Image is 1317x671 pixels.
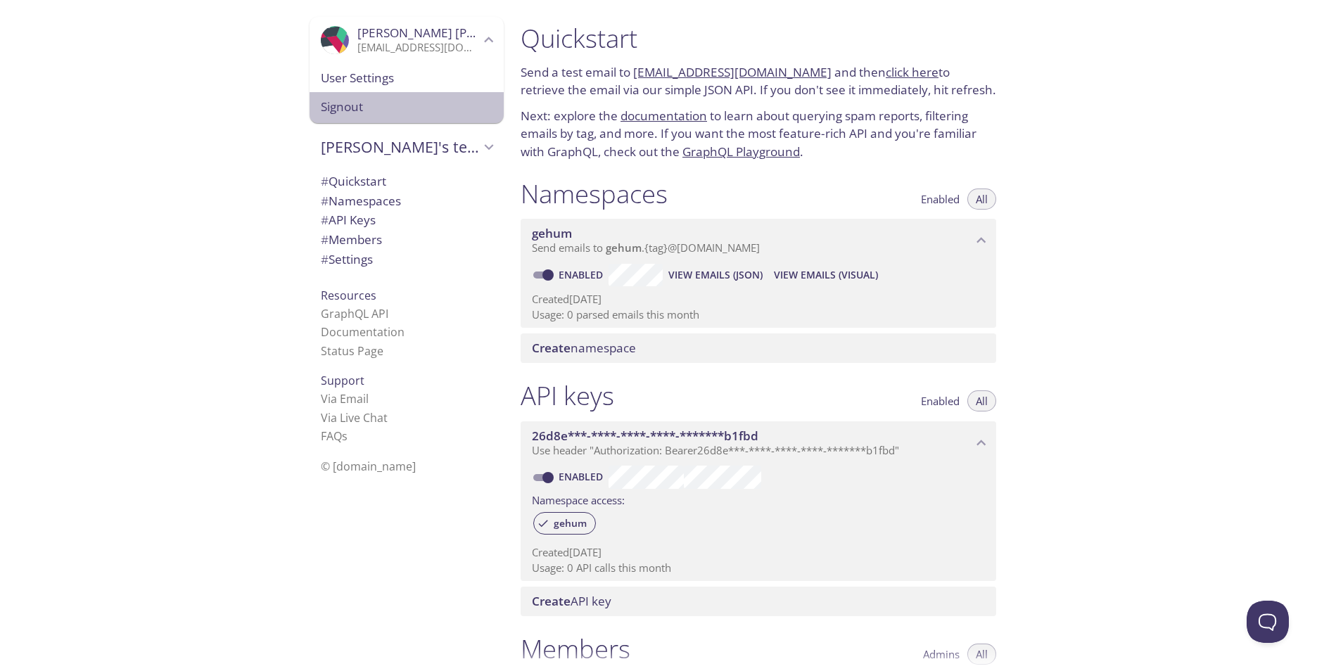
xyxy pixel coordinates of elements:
[321,212,329,228] span: #
[532,307,985,322] p: Usage: 0 parsed emails this month
[521,219,996,262] div: gehum namespace
[774,267,878,283] span: View Emails (Visual)
[321,324,405,340] a: Documentation
[310,129,504,165] div: Horacio's team
[912,390,968,411] button: Enabled
[682,143,800,160] a: GraphQL Playground
[321,231,329,248] span: #
[606,241,642,255] span: gehum
[321,306,388,321] a: GraphQL API
[521,333,996,363] div: Create namespace
[521,587,996,616] div: Create API Key
[321,343,383,359] a: Status Page
[621,108,707,124] a: documentation
[532,561,985,575] p: Usage: 0 API calls this month
[967,390,996,411] button: All
[912,188,968,210] button: Enabled
[532,292,985,307] p: Created [DATE]
[633,64,832,80] a: [EMAIL_ADDRESS][DOMAIN_NAME]
[321,193,401,209] span: Namespaces
[967,644,996,665] button: All
[915,644,968,665] button: Admins
[321,373,364,388] span: Support
[556,470,609,483] a: Enabled
[321,391,369,407] a: Via Email
[668,267,763,283] span: View Emails (JSON)
[310,17,504,63] div: Horacio Flores
[663,264,768,286] button: View Emails (JSON)
[321,193,329,209] span: #
[768,264,884,286] button: View Emails (Visual)
[521,380,614,411] h1: API keys
[310,172,504,191] div: Quickstart
[1247,601,1289,643] iframe: Help Scout Beacon - Open
[532,593,611,609] span: API key
[967,188,996,210] button: All
[310,92,504,123] div: Signout
[321,410,388,426] a: Via Live Chat
[310,63,504,93] div: User Settings
[321,231,382,248] span: Members
[321,212,376,228] span: API Keys
[321,459,416,474] span: © [DOMAIN_NAME]
[532,340,571,356] span: Create
[321,251,373,267] span: Settings
[321,173,386,189] span: Quickstart
[321,251,329,267] span: #
[357,25,550,41] span: [PERSON_NAME] [PERSON_NAME]
[521,63,996,99] p: Send a test email to and then to retrieve the email via our simple JSON API. If you don't see it ...
[521,633,630,665] h1: Members
[310,210,504,230] div: API Keys
[342,428,348,444] span: s
[545,517,595,530] span: gehum
[357,41,480,55] p: [EMAIL_ADDRESS][DOMAIN_NAME]
[310,250,504,269] div: Team Settings
[886,64,939,80] a: click here
[321,98,492,116] span: Signout
[532,241,760,255] span: Send emails to . {tag} @[DOMAIN_NAME]
[310,230,504,250] div: Members
[532,489,625,509] label: Namespace access:
[321,137,480,157] span: [PERSON_NAME]'s team
[533,512,596,535] div: gehum
[521,178,668,210] h1: Namespaces
[321,428,348,444] a: FAQ
[532,593,571,609] span: Create
[310,191,504,211] div: Namespaces
[532,225,572,241] span: gehum
[321,288,376,303] span: Resources
[521,23,996,54] h1: Quickstart
[556,268,609,281] a: Enabled
[321,173,329,189] span: #
[532,545,985,560] p: Created [DATE]
[321,69,492,87] span: User Settings
[532,340,636,356] span: namespace
[521,107,996,161] p: Next: explore the to learn about querying spam reports, filtering emails by tag, and more. If you...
